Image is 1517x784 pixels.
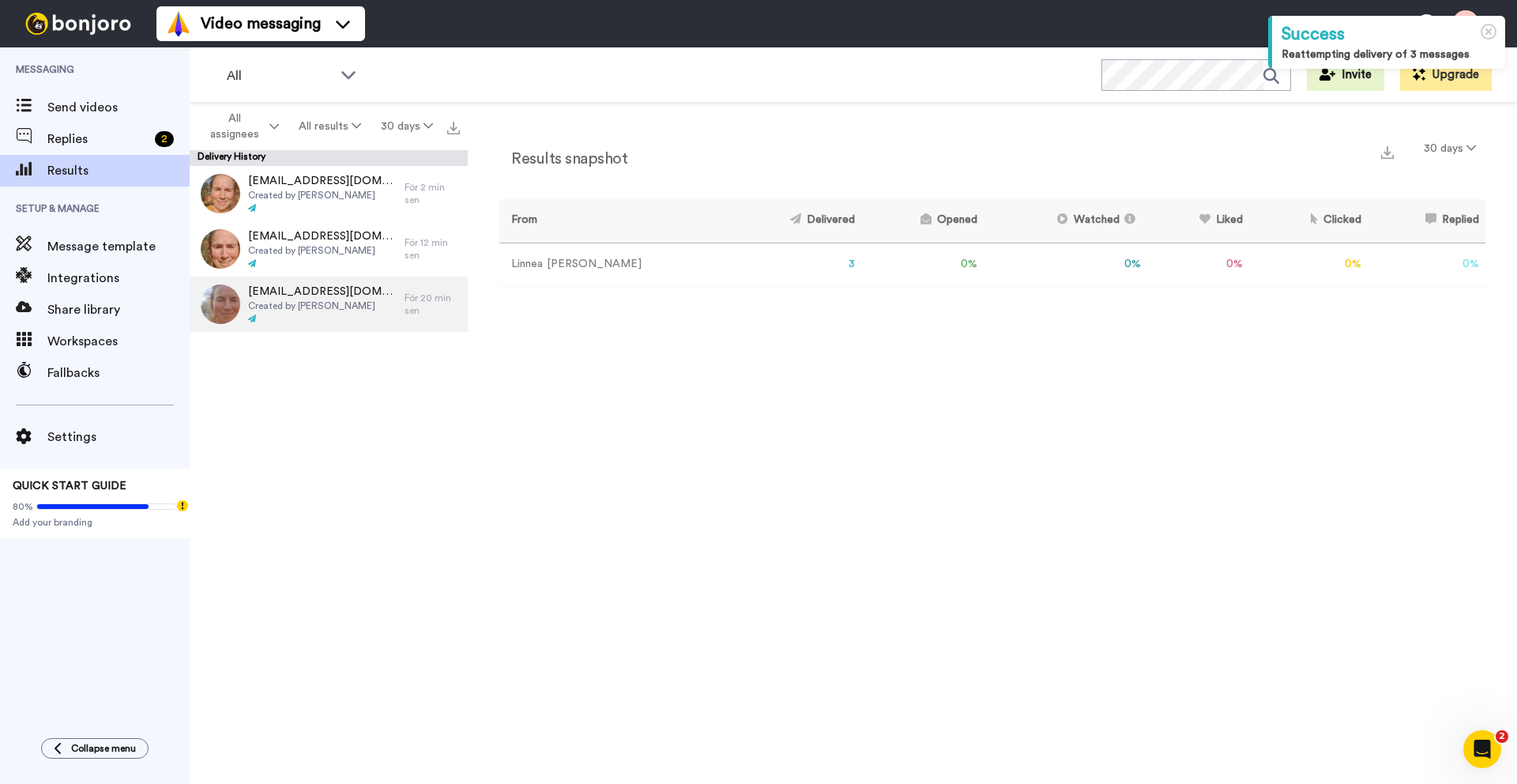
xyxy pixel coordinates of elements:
[1282,47,1496,62] div: Reattempting delivery of 3 messages
[1400,59,1492,91] button: Upgrade
[190,221,468,277] a: [EMAIL_ADDRESS][DOMAIN_NAME]Created by [PERSON_NAME]För 12 min sen
[499,243,727,286] td: Linnea [PERSON_NAME]
[190,150,468,166] div: Delivery History
[155,131,174,147] div: 2
[1147,199,1249,243] th: Liked
[193,104,289,149] button: All assignees
[248,228,397,244] span: [EMAIL_ADDRESS][DOMAIN_NAME]
[727,199,861,243] th: Delivered
[1307,59,1384,91] button: Invite
[371,112,442,141] button: 30 days
[861,199,984,243] th: Opened
[1147,243,1249,286] td: 0 %
[499,199,727,243] th: From
[861,243,984,286] td: 0 %
[1376,140,1398,163] button: Export a summary of each team member’s results that match this filter now.
[47,300,190,319] span: Share library
[1463,730,1501,768] iframe: Intercom live chat
[289,112,371,141] button: All results
[47,98,190,117] span: Send videos
[499,150,627,168] h2: Results snapshot
[41,738,149,759] button: Collapse menu
[47,269,190,288] span: Integrations
[166,11,191,36] img: vm-color.svg
[201,285,240,324] img: 978788fa-64b4-42b6-b871-05f24e5cf0c6-thumb.jpg
[47,364,190,383] span: Fallbacks
[248,300,397,312] span: Created by [PERSON_NAME]
[201,174,240,213] img: 6529f03b-00c1-440d-bc66-9141a6b6194e-thumb.jpg
[442,115,465,138] button: Export all results that match these filters now.
[190,166,468,221] a: [EMAIL_ADDRESS][DOMAIN_NAME]Created by [PERSON_NAME]För 2 min sen
[984,199,1147,243] th: Watched
[248,244,397,257] span: Created by [PERSON_NAME]
[19,13,137,35] img: bj-logo-header-white.svg
[447,122,460,134] img: export.svg
[727,243,861,286] td: 3
[248,284,397,300] span: [EMAIL_ADDRESS][DOMAIN_NAME]
[175,499,190,513] div: Tooltip anchor
[13,500,33,513] span: 80%
[1368,199,1485,243] th: Replied
[405,292,460,317] div: För 20 min sen
[1249,243,1368,286] td: 0 %
[47,428,190,447] span: Settings
[405,181,460,206] div: För 2 min sen
[47,332,190,351] span: Workspaces
[47,237,190,256] span: Message template
[190,277,468,332] a: [EMAIL_ADDRESS][DOMAIN_NAME]Created by [PERSON_NAME]För 20 min sen
[201,13,321,35] span: Video messaging
[1282,22,1496,47] div: Success
[405,236,460,262] div: För 12 min sen
[201,229,240,269] img: e9c4308d-f7f3-40bb-9a8b-ef12ad971b6a-thumb.jpg
[1368,243,1485,286] td: 0 %
[1496,730,1508,743] span: 2
[1381,146,1394,159] img: export.svg
[47,161,190,180] span: Results
[1414,134,1485,163] button: 30 days
[13,481,126,492] span: QUICK START GUIDE
[984,243,1147,286] td: 0 %
[71,742,136,755] span: Collapse menu
[202,111,266,142] span: All assignees
[248,189,397,202] span: Created by [PERSON_NAME]
[227,66,333,85] span: All
[47,130,149,149] span: Replies
[248,173,397,189] span: [EMAIL_ADDRESS][DOMAIN_NAME]
[13,516,177,529] span: Add your branding
[1249,199,1368,243] th: Clicked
